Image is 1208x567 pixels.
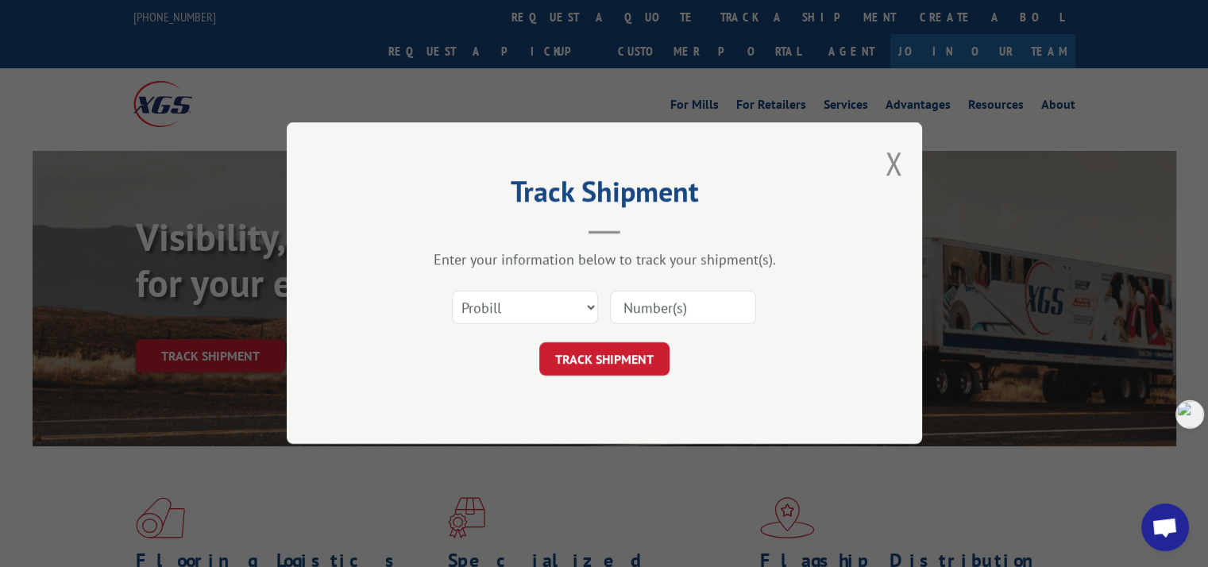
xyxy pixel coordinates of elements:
button: TRACK SHIPMENT [539,343,670,376]
h2: Track Shipment [366,180,843,210]
div: Open chat [1141,503,1189,551]
input: Number(s) [610,291,756,325]
button: Close modal [885,142,902,184]
div: Enter your information below to track your shipment(s). [366,251,843,269]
